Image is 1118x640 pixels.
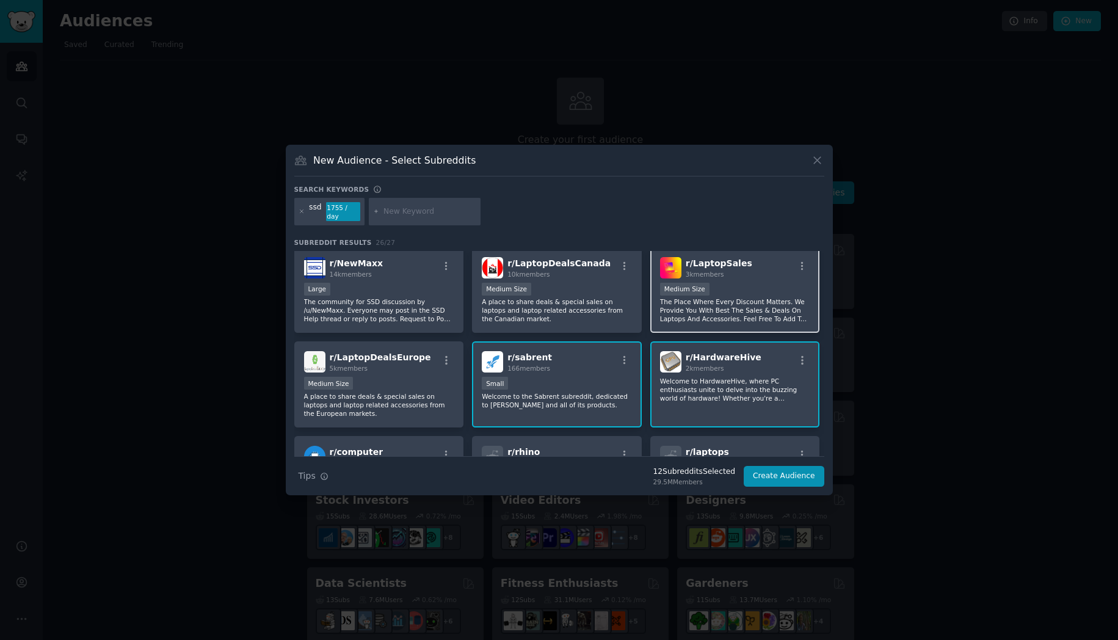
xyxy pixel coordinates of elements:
span: Tips [299,470,316,482]
div: 1755 / day [326,202,360,222]
div: Large [304,283,331,296]
span: r/ LaptopSales [686,258,752,268]
span: r/ LaptopDealsCanada [507,258,611,268]
span: 2k members [686,365,724,372]
h3: Search keywords [294,185,369,194]
img: LaptopDealsEurope [304,351,325,373]
span: 3k members [686,271,724,278]
img: LaptopDealsCanada [482,257,503,278]
span: 166 members [507,365,550,372]
h3: New Audience - Select Subreddits [313,154,476,167]
span: r/ laptops [686,447,729,457]
img: HardwareHive [660,351,681,373]
div: Medium Size [660,283,710,296]
img: computer [304,446,325,467]
input: New Keyword [383,206,476,217]
p: The Place Where Every Discount Matters. We Provide You With Best The Sales & Deals On Laptops And... [660,297,810,323]
span: r/ computer [330,447,383,457]
span: 5k members [330,365,368,372]
img: sabrent [482,351,503,373]
span: r/ sabrent [507,352,552,362]
div: Medium Size [304,377,354,390]
button: Create Audience [744,466,824,487]
p: Welcome to the Sabrent subreddit, dedicated to [PERSON_NAME] and all of its products. [482,392,632,409]
p: The community for SSD discussion by /u/NewMaxx. Everyone may post in the SSD Help thread or reply... [304,297,454,323]
span: r/ rhino [507,447,540,457]
p: Welcome to HardwareHive, where PC enthusiasts unite to delve into the buzzing world of hardware! ... [660,377,810,402]
p: A place to share deals & special sales on laptops and laptop related accessories from the Europea... [304,392,454,418]
div: Small [482,377,508,390]
button: Tips [294,465,333,487]
span: r/ HardwareHive [686,352,761,362]
div: ssd [309,202,322,222]
div: 12 Subreddit s Selected [653,467,735,478]
span: r/ NewMaxx [330,258,383,268]
img: NewMaxx [304,257,325,278]
div: 29.5M Members [653,478,735,486]
img: LaptopSales [660,257,681,278]
span: r/ LaptopDealsEurope [330,352,431,362]
span: 10k members [507,271,550,278]
span: Subreddit Results [294,238,372,247]
p: A place to share deals & special sales on laptops and laptop related accessories from the Canadia... [482,297,632,323]
div: Medium Size [482,283,531,296]
span: 26 / 27 [376,239,396,246]
span: 14k members [330,271,372,278]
